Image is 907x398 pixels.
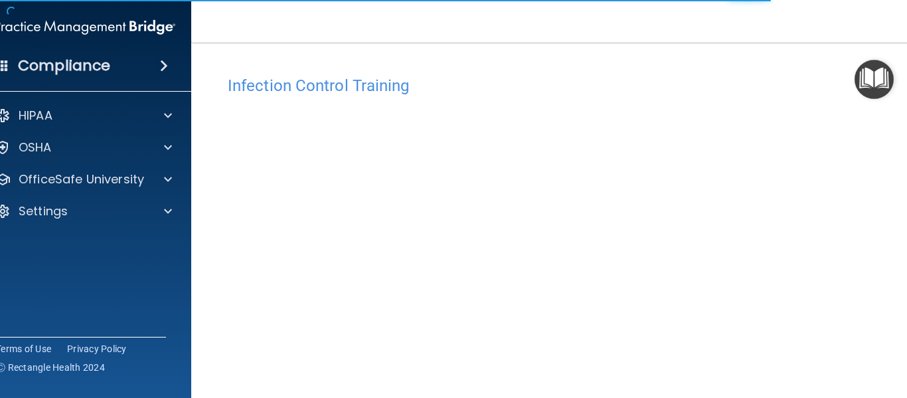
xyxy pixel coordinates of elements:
p: Settings [19,203,68,219]
h4: Compliance [18,56,110,75]
h4: Infection Control Training [228,77,892,94]
button: Open Resource Center [855,60,894,99]
p: OSHA [19,140,52,155]
p: OfficeSafe University [19,171,144,187]
p: HIPAA [19,108,52,124]
a: Privacy Policy [67,342,127,355]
